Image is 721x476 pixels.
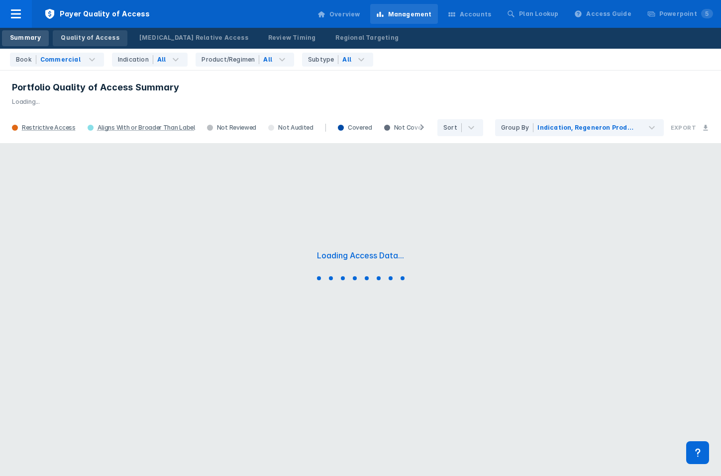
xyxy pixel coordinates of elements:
[201,124,262,132] div: Not Reviewed
[701,9,713,18] span: 5
[443,123,462,132] div: Sort
[16,55,36,64] div: Book
[460,10,492,19] div: Accounts
[378,124,437,132] div: Not Covered
[370,4,438,24] a: Management
[671,124,696,131] h3: Export
[586,9,631,18] div: Access Guide
[537,123,634,132] div: Indication, Regeneron Products
[686,441,709,464] div: Contact Support
[202,55,259,64] div: Product/Regimen
[263,55,272,64] div: All
[332,124,378,132] div: Covered
[519,9,558,18] div: Plan Lookup
[308,55,338,64] div: Subtype
[22,124,76,132] div: Restrictive Access
[311,4,366,24] a: Overview
[12,98,40,105] span: Loading...
[131,30,256,46] a: [MEDICAL_DATA] Relative Access
[442,4,498,24] a: Accounts
[139,33,248,42] div: [MEDICAL_DATA] Relative Access
[61,33,119,42] div: Quality of Access
[12,81,709,93] h3: Portfolio Quality of Access Summary
[327,30,407,46] a: Regional Targeting
[260,30,324,46] a: Review Timing
[157,55,166,64] div: All
[665,118,715,137] button: Export
[342,55,351,64] div: All
[317,250,404,260] div: Loading Access Data...
[53,30,127,46] a: Quality of Access
[118,55,153,64] div: Indication
[659,9,713,18] div: Powerpoint
[262,124,319,132] div: Not Audited
[10,33,41,42] div: Summary
[2,30,49,46] a: Summary
[268,33,316,42] div: Review Timing
[329,10,360,19] div: Overview
[98,124,195,132] div: Aligns With or Broader Than Label
[335,33,399,42] div: Regional Targeting
[388,10,432,19] div: Management
[40,55,81,64] div: Commercial
[501,123,534,132] div: Group By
